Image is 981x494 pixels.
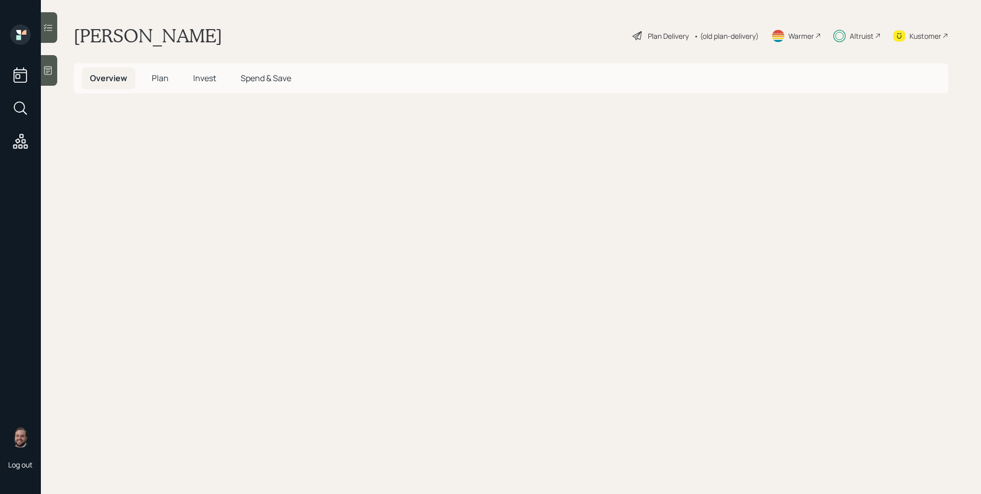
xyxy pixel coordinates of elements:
span: Plan [152,72,169,84]
div: Log out [8,460,33,470]
span: Spend & Save [241,72,291,84]
div: Kustomer [909,31,941,41]
img: james-distasi-headshot.png [10,427,31,448]
div: • (old plan-delivery) [694,31,759,41]
span: Overview [90,72,127,84]
span: Invest [193,72,216,84]
div: Plan Delivery [648,31,689,41]
div: Warmer [788,31,814,41]
h1: [PERSON_NAME] [74,24,222,47]
div: Altruist [850,31,874,41]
